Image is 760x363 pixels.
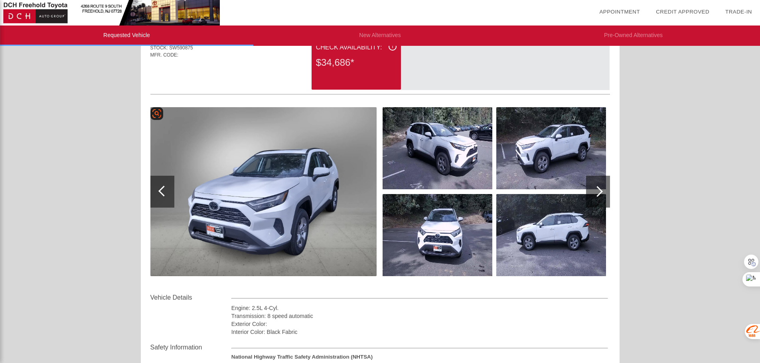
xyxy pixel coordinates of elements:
[150,343,231,352] div: Safety Information
[656,9,709,15] a: Credit Approved
[231,354,373,360] strong: National Highway Traffic Safety Administration (NHTSA)
[231,312,608,320] div: Transmission: 8 speed automatic
[383,194,492,276] img: ac1aff333691458611e9caf27e1d5600x.jpg
[231,304,608,312] div: Engine: 2.5L 4-Cyl.
[316,52,397,73] div: $34,686*
[150,71,610,83] div: Quoted on [DATE] 10:11:52 PM
[507,26,760,46] li: Pre-Owned Alternatives
[496,107,606,189] img: 032ceeaa7ed40a10d6a80ca7c15ef27bx.jpg
[152,109,162,118] img: svg+xml,%3Csvg%20xmlns%3D%22http%3A%2F%2Fwww.w3.org%2F2000%2Fsvg%22%20width%3D%2224%22%20height%3...
[150,107,377,276] img: 5c8d16bbac1d3839ef0614e19103016fx.jpg
[496,194,606,276] img: e63f74378fa4d5e4c3f3b9f340f7e222x.jpg
[231,328,608,336] div: Interior Color: Black Fabric
[599,9,640,15] a: Appointment
[253,26,507,46] li: New Alternatives
[231,320,608,328] div: Exterior Color:
[150,293,231,302] div: Vehicle Details
[150,52,179,58] span: MFR. CODE:
[725,9,752,15] a: Trade-In
[383,107,492,189] img: 6feececbb114a4f2cf88e90597bf58ffx.jpg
